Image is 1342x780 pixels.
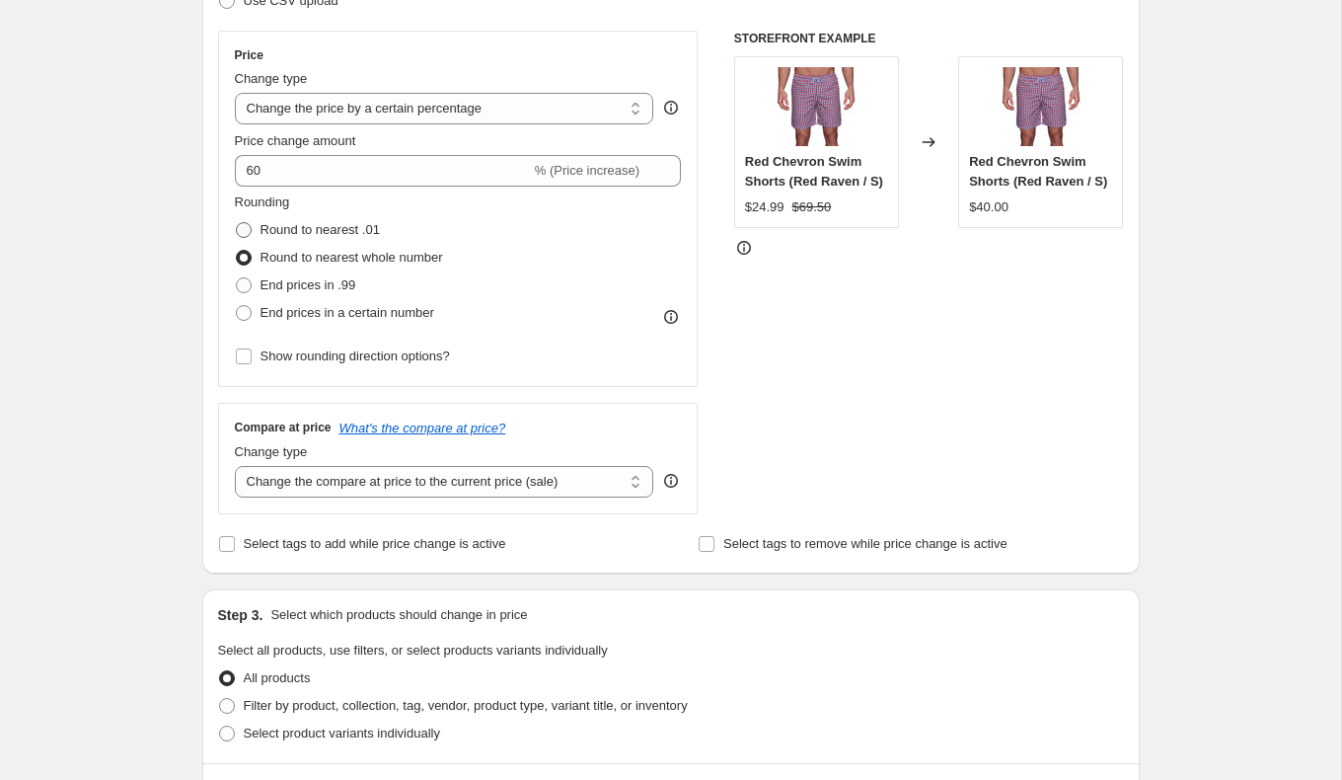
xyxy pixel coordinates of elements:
span: Show rounding direction options? [261,349,450,363]
button: What's the compare at price? [339,421,506,435]
div: $40.00 [969,197,1008,217]
span: End prices in a certain number [261,305,434,320]
span: Select all products, use filters, or select products variants individually [218,643,608,658]
span: Red Chevron Swim Shorts (Red Raven / S) [969,154,1107,189]
img: M119B3000Red_20Raven_001_80x.jpg [777,67,856,146]
input: -15 [235,155,531,187]
span: Change type [235,444,308,459]
div: help [661,471,681,491]
span: Round to nearest whole number [261,250,443,265]
span: Select tags to add while price change is active [244,536,506,551]
h2: Step 3. [218,605,263,625]
div: help [661,98,681,117]
span: Round to nearest .01 [261,222,380,237]
span: Rounding [235,195,290,209]
span: Select tags to remove while price change is active [723,536,1007,551]
img: M119B3000Red_20Raven_001_80x.jpg [1002,67,1081,146]
span: Change type [235,71,308,86]
span: % (Price increase) [535,163,639,178]
p: Select which products should change in price [270,605,527,625]
h3: Price [235,47,263,63]
strike: $69.50 [792,197,832,217]
span: All products [244,670,311,685]
h3: Compare at price [235,420,332,435]
h6: STOREFRONT EXAMPLE [734,31,1124,46]
span: Red Chevron Swim Shorts (Red Raven / S) [745,154,883,189]
span: Filter by product, collection, tag, vendor, product type, variant title, or inventory [244,698,688,713]
span: End prices in .99 [261,277,356,292]
span: Price change amount [235,133,356,148]
div: $24.99 [745,197,784,217]
span: Select product variants individually [244,726,440,741]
